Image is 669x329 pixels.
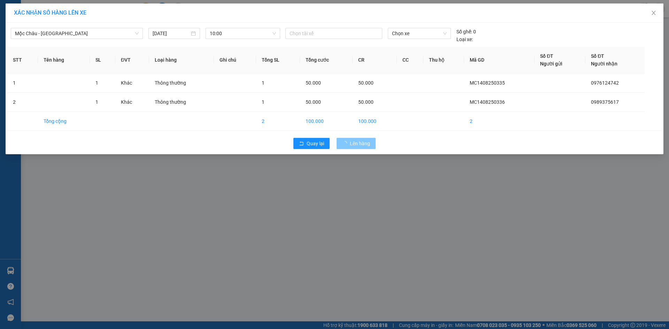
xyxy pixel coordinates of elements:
[149,47,214,73] th: Loại hàng
[353,112,397,131] td: 100.000
[153,30,190,37] input: 14/08/2025
[591,99,619,105] span: 0989375617
[591,61,617,66] span: Người nhận
[7,73,38,93] td: 1
[337,138,376,149] button: Lên hàng
[306,80,321,86] span: 50.000
[392,28,446,39] span: Chọn xe
[214,47,256,73] th: Ghi chú
[342,141,350,146] span: loading
[95,80,98,86] span: 1
[90,47,115,73] th: SL
[644,3,663,23] button: Close
[115,47,149,73] th: ĐVT
[651,10,656,16] span: close
[15,28,139,39] span: Mộc Châu - Hà Nội
[262,80,264,86] span: 1
[470,99,505,105] span: MC1408250336
[115,93,149,112] td: Khác
[95,99,98,105] span: 1
[300,112,352,131] td: 100.000
[3,44,24,49] span: Người nhận:
[350,140,370,147] span: Lên hàng
[22,21,45,28] em: Logistics
[14,9,86,16] span: XÁC NHẬN SỐ HÀNG LÊN XE
[22,4,45,11] span: HAIVAN
[456,28,476,36] div: 0
[38,47,90,73] th: Tên hàng
[3,49,52,59] span: 0949832693
[149,93,214,112] td: Thông thường
[353,47,397,73] th: CR
[256,112,300,131] td: 2
[262,99,264,105] span: 1
[591,53,604,59] span: Số ĐT
[7,93,38,112] td: 2
[456,36,473,43] span: Loại xe:
[307,140,324,147] span: Quay lại
[149,73,214,93] td: Thông thường
[66,7,101,17] span: VP [PERSON_NAME]
[300,47,352,73] th: Tổng cước
[540,53,553,59] span: Số ĐT
[464,112,535,131] td: 2
[115,73,149,93] td: Khác
[7,47,38,73] th: STT
[456,28,472,36] span: Số ghế:
[540,61,562,66] span: Người gửi
[67,18,101,25] span: 0981 559 551
[358,99,374,105] span: 50.000
[13,13,54,20] span: XUANTRANG
[591,80,619,86] span: 0976124742
[38,112,90,131] td: Tổng cộng
[256,47,300,73] th: Tổng SL
[299,141,304,147] span: rollback
[3,40,21,44] span: Người gửi:
[464,47,535,73] th: Mã GD
[306,99,321,105] span: 50.000
[358,80,374,86] span: 50.000
[293,138,330,149] button: rollbackQuay lại
[397,47,423,73] th: CC
[470,80,505,86] span: MC1408250335
[423,47,464,73] th: Thu hộ
[210,28,276,39] span: 10:00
